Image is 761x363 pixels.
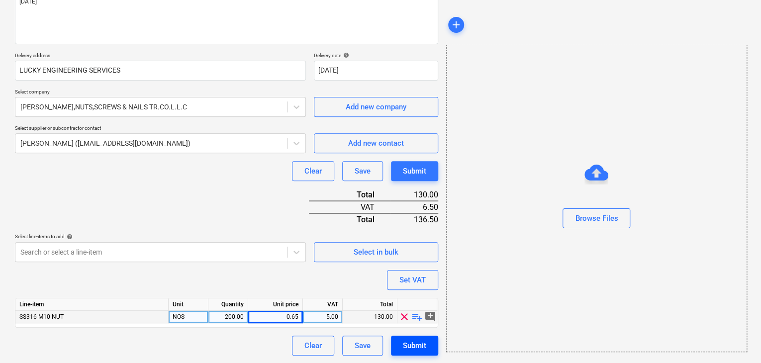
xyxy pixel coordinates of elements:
div: VAT [303,298,343,311]
iframe: Chat Widget [711,315,761,363]
div: 136.50 [390,213,438,225]
div: Save [355,339,371,352]
div: Line-item [15,298,169,311]
div: Clear [304,165,322,178]
span: clear [398,311,410,323]
button: Submit [391,161,438,181]
div: Total [343,298,397,311]
div: Total [309,189,390,201]
button: Save [342,336,383,356]
p: Select company [15,89,306,97]
button: Set VAT [387,270,438,290]
p: Delivery address [15,52,306,61]
div: Add new contact [348,137,404,150]
p: Select supplier or subcontractor contact [15,125,306,133]
button: Submit [391,336,438,356]
div: Select in bulk [354,246,398,259]
div: Unit price [248,298,303,311]
div: Submit [403,339,426,352]
div: Save [355,165,371,178]
div: Select line-items to add [15,233,306,240]
div: Quantity [208,298,248,311]
span: SS316 M10 NUT [19,313,64,320]
span: playlist_add [411,311,423,323]
div: VAT [309,201,390,213]
div: Submit [403,165,426,178]
div: 6.50 [390,201,438,213]
input: Delivery address [15,61,306,81]
div: 5.00 [307,311,338,323]
button: Add new company [314,97,438,117]
div: Browse Files [575,212,618,225]
button: Clear [292,336,334,356]
div: Add new company [346,100,406,113]
button: Select in bulk [314,242,438,262]
div: NOS [169,311,208,323]
div: Set VAT [399,273,426,286]
button: Clear [292,161,334,181]
div: 130.00 [390,189,438,201]
input: Delivery date not specified [314,61,438,81]
div: 200.00 [212,311,244,323]
div: Browse Files [446,45,747,352]
span: add [450,19,462,31]
div: 130.00 [343,311,397,323]
span: help [65,234,73,240]
div: 0.65 [252,311,298,323]
div: Unit [169,298,208,311]
span: add_comment [424,311,436,323]
button: Save [342,161,383,181]
span: help [341,52,349,58]
button: Add new contact [314,133,438,153]
div: Total [309,213,390,225]
div: Delivery date [314,52,438,59]
button: Browse Files [563,208,630,228]
div: Clear [304,339,322,352]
